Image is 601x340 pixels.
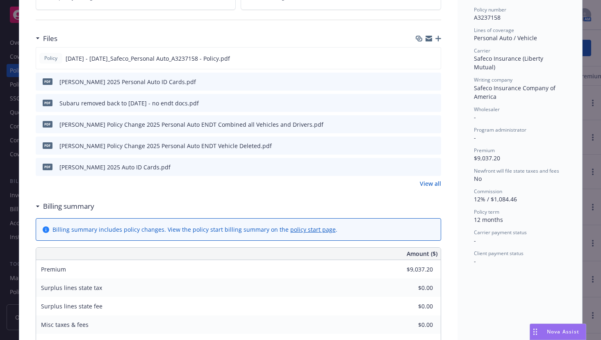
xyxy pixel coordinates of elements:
div: Files [36,33,57,44]
span: Carrier payment status [474,229,527,236]
button: download file [417,99,424,107]
span: [DATE] - [DATE]_Safeco_Personal Auto_A3237158 - Policy.pdf [66,54,230,63]
span: Premium [474,147,495,154]
span: Newfront will file state taxes and fees [474,167,559,174]
button: preview file [430,141,438,150]
input: 0.00 [385,319,438,331]
button: preview file [430,54,437,63]
button: preview file [430,78,438,86]
span: Premium [41,265,66,273]
span: pdf [43,121,52,127]
div: Drag to move [530,324,540,340]
div: [PERSON_NAME] Policy Change 2025 Personal Auto ENDT Vehicle Deleted.pdf [59,141,272,150]
span: No [474,175,482,183]
span: Writing company [474,76,512,83]
span: 12% / $1,084.46 [474,195,517,203]
h3: Billing summary [43,201,94,212]
div: Subaru removed back to [DATE] - no endt docs.pdf [59,99,199,107]
span: Commission [474,188,502,195]
span: Surplus lines state tax [41,284,102,292]
input: 0.00 [385,282,438,294]
span: Surplus lines state fee [41,302,102,310]
span: - [474,134,476,141]
span: Safeco Insurance Company of America [474,84,557,100]
div: [PERSON_NAME] 2025 Auto ID Cards.pdf [59,163,171,171]
button: Nova Assist [530,324,586,340]
span: pdf [43,164,52,170]
span: A3237158 [474,14,501,21]
button: download file [417,120,424,129]
span: Lines of coverage [474,27,514,34]
input: 0.00 [385,300,438,313]
span: pdf [43,78,52,84]
span: Program administrator [474,126,526,133]
span: Safeco Insurance (Liberty Mutual) [474,55,545,71]
span: - [474,113,476,121]
span: Amount ($) [407,249,437,258]
span: Client payment status [474,250,524,257]
a: View all [420,179,441,188]
span: 12 months [474,216,503,224]
span: Misc taxes & fees [41,321,89,329]
span: Nova Assist [547,328,579,335]
button: preview file [430,120,438,129]
div: [PERSON_NAME] Policy Change 2025 Personal Auto ENDT Combined all Vehicles and Drivers.pdf [59,120,323,129]
button: download file [417,54,423,63]
span: Personal Auto / Vehicle [474,34,537,42]
button: download file [417,163,424,171]
span: Carrier [474,47,490,54]
span: Wholesaler [474,106,500,113]
button: download file [417,78,424,86]
span: pdf [43,142,52,148]
span: Policy [43,55,59,62]
span: pdf [43,100,52,106]
button: preview file [430,99,438,107]
button: download file [417,141,424,150]
span: Policy term [474,208,499,215]
h3: Files [43,33,57,44]
span: - [474,237,476,244]
span: Policy number [474,6,506,13]
div: Billing summary includes policy changes. View the policy start billing summary on the . [52,225,337,234]
div: Billing summary [36,201,94,212]
div: [PERSON_NAME] 2025 Personal Auto ID Cards.pdf [59,78,196,86]
input: 0.00 [385,263,438,276]
span: $9,037.20 [474,154,500,162]
a: policy start page [290,226,336,233]
span: - [474,257,476,265]
button: preview file [430,163,438,171]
